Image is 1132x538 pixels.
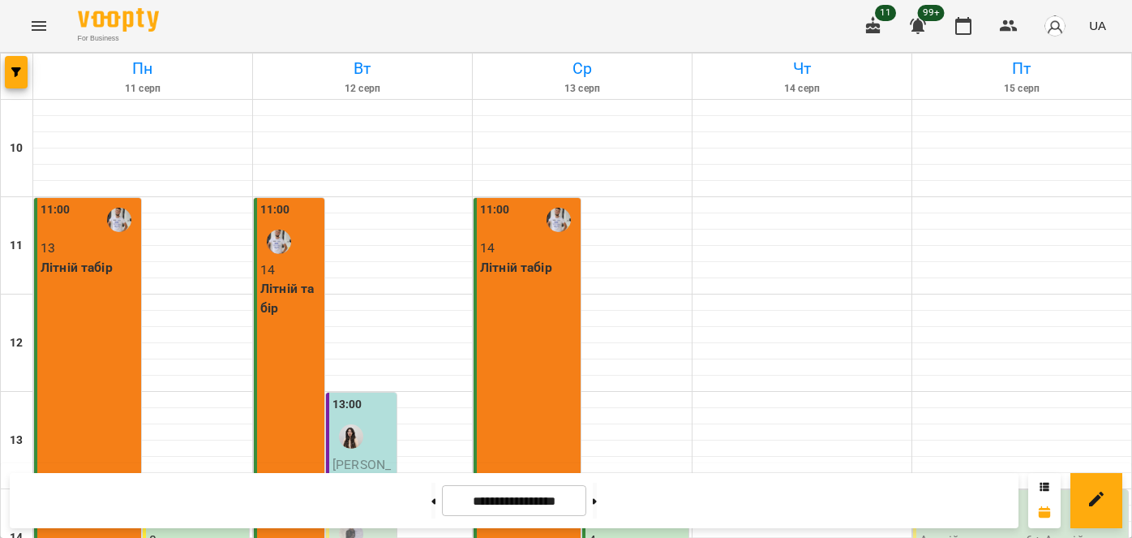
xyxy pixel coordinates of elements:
img: Voopty Logo [78,8,159,32]
h6: Ср [475,56,689,81]
h6: 15 серп [915,81,1129,97]
span: 99+ [918,5,945,21]
img: В'юник Артем Станіславович [107,208,131,232]
label: 13:00 [332,396,362,414]
p: 13 [41,239,138,258]
h6: Пт [915,56,1129,81]
h6: 13 серп [475,81,689,97]
span: 11 [875,5,896,21]
label: 11:00 [41,201,71,219]
h6: Пн [36,56,250,81]
h6: Вт [255,56,470,81]
button: Menu [19,6,58,45]
label: 11:00 [480,201,510,219]
img: В'юник Артем Станіславович [267,230,291,254]
p: 14 [260,260,321,280]
p: 14 [480,239,577,258]
span: UA [1089,17,1106,34]
p: Літній табір [480,258,577,278]
h6: 11 серп [36,81,250,97]
p: Літній табір [41,258,138,278]
img: В'юник Артем Станіславович [547,208,571,232]
button: UA [1083,11,1113,41]
img: avatar_s.png [1044,15,1066,37]
h6: Чт [695,56,909,81]
img: Мелікова Афруза [339,424,363,449]
h6: 11 [10,237,23,255]
span: For Business [78,33,159,44]
h6: 12 [10,334,23,352]
h6: 13 [10,432,23,450]
span: [PERSON_NAME] [332,457,391,492]
label: 11:00 [260,201,290,219]
h6: 12 серп [255,81,470,97]
h6: 10 [10,140,23,157]
p: Літній табір [260,279,321,317]
h6: 14 серп [695,81,909,97]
